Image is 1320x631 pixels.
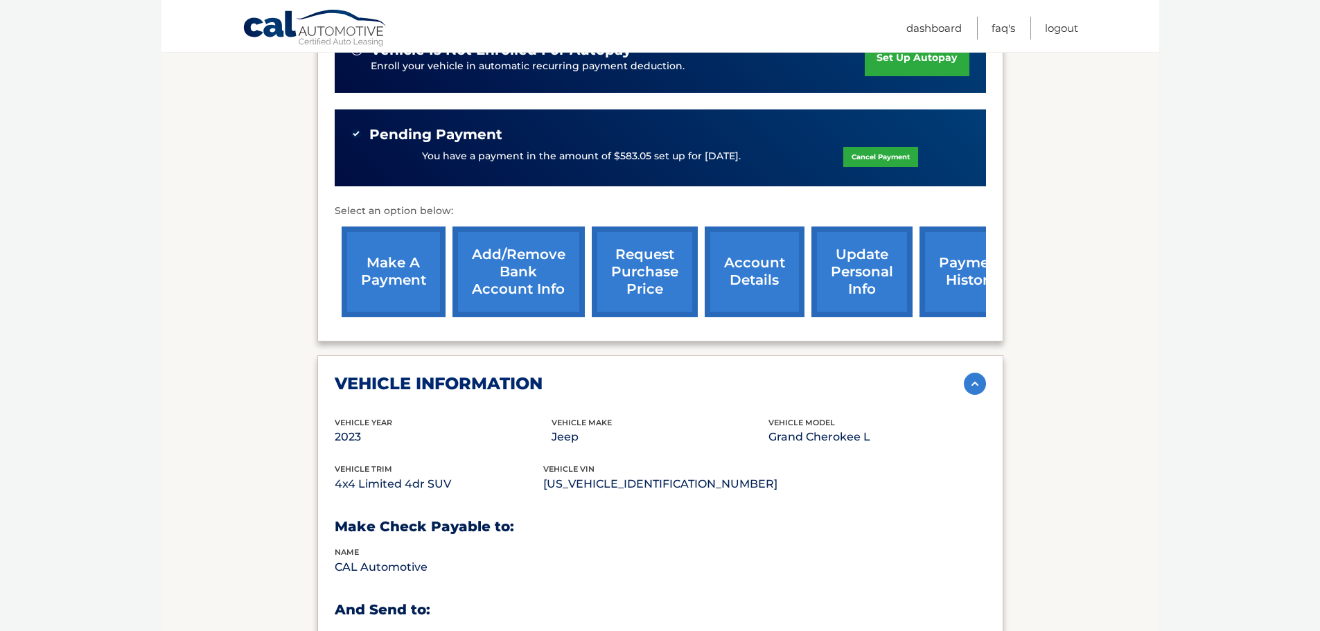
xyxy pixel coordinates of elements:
h2: vehicle information [335,373,543,394]
a: payment history [919,226,1023,317]
p: CAL Automotive [335,558,552,577]
p: Enroll your vehicle in automatic recurring payment deduction. [371,59,865,74]
p: [US_VEHICLE_IDENTIFICATION_NUMBER] [543,474,777,494]
a: account details [705,226,804,317]
img: check-green.svg [351,129,361,139]
p: 4x4 Limited 4dr SUV [335,474,543,494]
a: make a payment [342,226,446,317]
a: Dashboard [906,17,962,39]
span: vehicle trim [335,464,392,474]
img: accordion-active.svg [964,373,986,395]
p: Select an option below: [335,203,986,220]
a: request purchase price [592,226,698,317]
p: You have a payment in the amount of $583.05 set up for [DATE]. [422,149,741,164]
a: Logout [1045,17,1078,39]
span: vehicle Year [335,418,392,427]
a: Cal Automotive [243,9,388,49]
p: Grand Cherokee L [768,427,985,447]
span: vehicle vin [543,464,595,474]
p: 2023 [335,427,552,447]
a: update personal info [811,226,913,317]
p: Jeep [552,427,768,447]
h3: Make Check Payable to: [335,518,986,535]
a: FAQ's [992,17,1015,39]
a: set up autopay [865,39,969,76]
span: vehicle make [552,418,612,427]
span: name [335,547,359,557]
h3: And Send to: [335,601,986,619]
span: vehicle model [768,418,835,427]
a: Cancel Payment [843,147,918,167]
a: Add/Remove bank account info [452,226,585,317]
span: Pending Payment [369,126,502,143]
